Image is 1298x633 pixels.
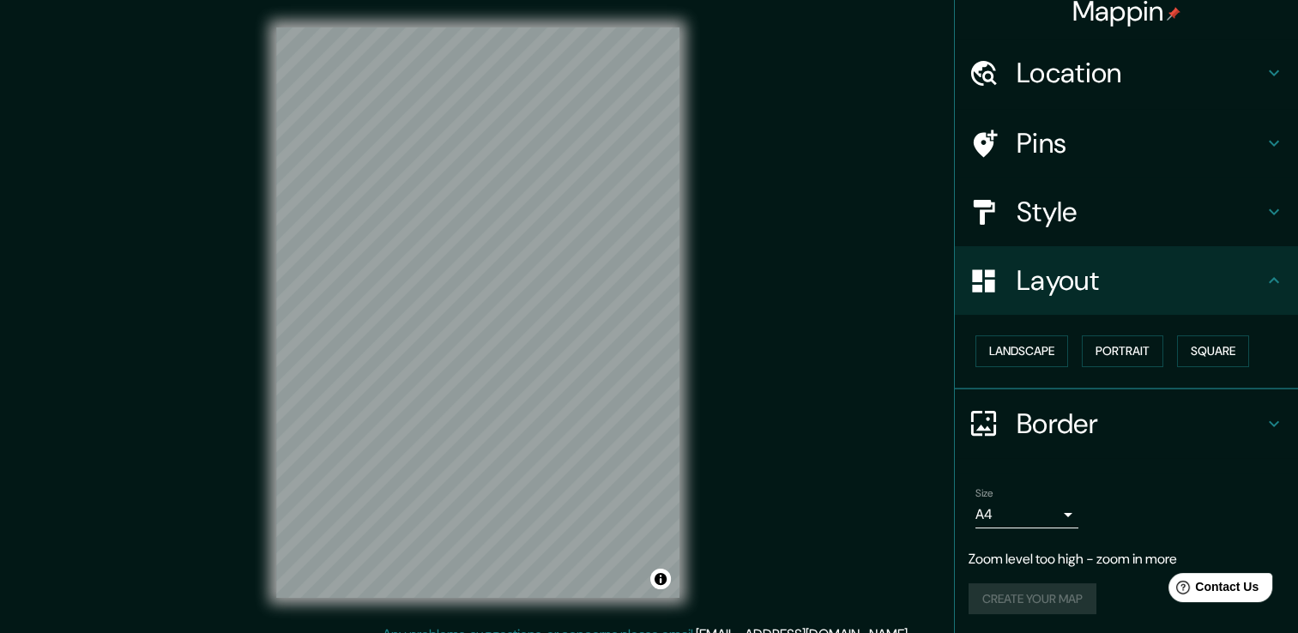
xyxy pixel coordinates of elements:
[1167,7,1180,21] img: pin-icon.png
[1145,566,1279,614] iframe: Help widget launcher
[1017,195,1264,229] h4: Style
[955,178,1298,246] div: Style
[955,246,1298,315] div: Layout
[969,549,1284,570] p: Zoom level too high - zoom in more
[1177,335,1249,367] button: Square
[1017,407,1264,441] h4: Border
[955,109,1298,178] div: Pins
[650,569,671,589] button: Toggle attribution
[955,389,1298,458] div: Border
[955,39,1298,107] div: Location
[1017,126,1264,160] h4: Pins
[1017,263,1264,298] h4: Layout
[276,27,679,598] canvas: Map
[975,501,1078,528] div: A4
[975,335,1068,367] button: Landscape
[1082,335,1163,367] button: Portrait
[975,485,993,500] label: Size
[1017,56,1264,90] h4: Location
